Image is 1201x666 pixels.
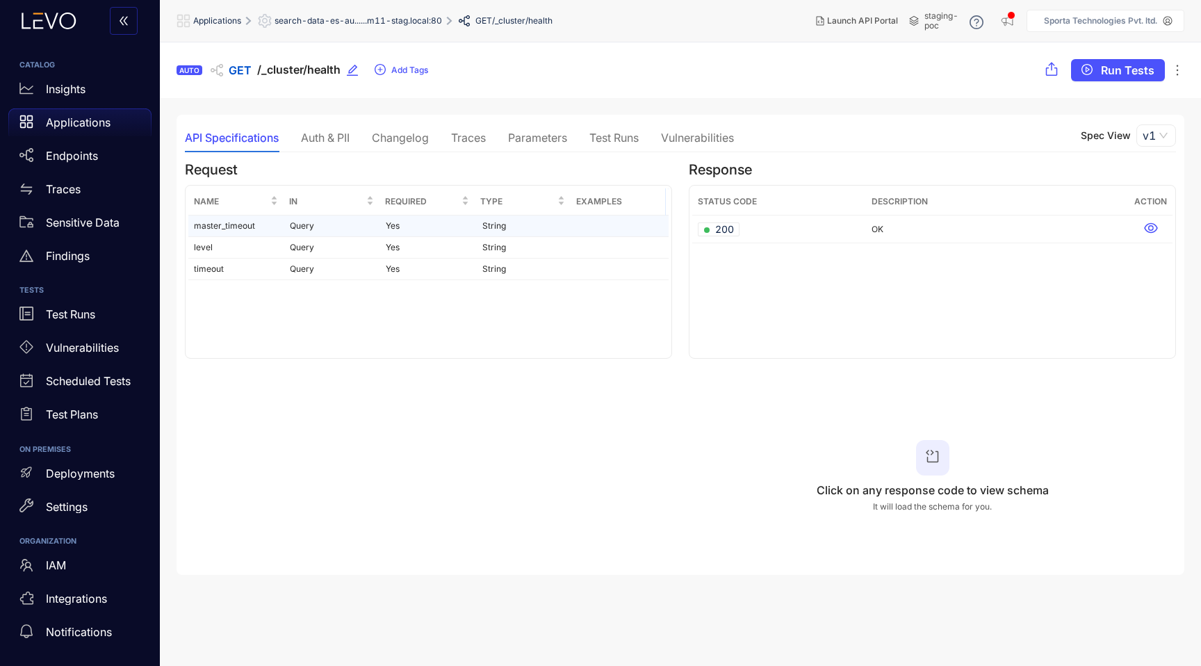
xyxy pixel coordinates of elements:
td: Query [284,259,380,280]
span: setting [258,14,275,28]
div: Vulnerabilities [661,131,734,144]
a: Deployments [8,460,152,493]
div: Traces [451,131,486,144]
span: swap [19,182,33,196]
th: In [284,188,379,216]
a: Integrations [8,585,152,618]
td: timeout [188,259,284,280]
th: Status Code [692,188,866,216]
a: Vulnerabilities [8,334,152,368]
h6: CATALOG [19,61,140,70]
p: Spec View [1081,130,1131,141]
p: It will load the schema for you. [873,502,992,512]
p: Notifications [46,626,112,638]
td: master_timeout [188,216,284,237]
a: Insights [8,75,152,108]
a: Scheduled Tests [8,368,152,401]
a: Test Plans [8,401,152,434]
span: Type [480,194,554,209]
button: Launch API Portal [805,10,909,32]
a: Settings [8,493,152,526]
p: Sporta Technologies Pvt. ltd. [1044,16,1157,26]
h4: Request [185,162,672,178]
p: IAM [46,559,66,571]
td: level [188,237,284,259]
div: AUTO [177,65,202,75]
button: edit [346,59,368,81]
p: Insights [46,83,85,95]
button: double-left [110,7,138,35]
p: Traces [46,183,81,195]
h6: TESTS [19,286,140,295]
th: Description [866,188,1129,216]
a: Applications [8,108,152,142]
span: GET [229,64,252,76]
span: Run Tests [1101,64,1154,76]
a: Traces [8,175,152,209]
span: Name [194,194,268,209]
p: Integrations [46,592,107,605]
th: Examples [571,188,666,216]
th: Type [475,188,570,216]
a: Sensitive Data [8,209,152,242]
span: GET [475,16,492,26]
span: edit [346,64,359,76]
span: plus-circle [375,64,386,76]
h6: ON PREMISES [19,446,140,454]
p: Endpoints [46,149,98,162]
div: Test Runs [589,131,639,144]
p: Settings [46,501,88,513]
td: String [477,237,573,259]
button: plus-circleAdd Tags [374,59,429,81]
td: Yes [380,216,476,237]
p: Findings [46,250,90,262]
h3: Click on any response code to view schema [817,484,1049,496]
th: Required [379,188,475,216]
span: ellipsis [1170,63,1184,77]
td: Yes [380,237,476,259]
a: Test Runs [8,301,152,334]
h4: Response [689,162,1176,178]
td: Query [284,216,380,237]
p: Vulnerabilities [46,341,119,354]
div: Changelog [372,131,429,144]
span: In [289,194,363,209]
span: team [19,558,33,572]
span: Launch API Portal [827,16,898,26]
p: Applications [46,116,111,129]
button: play-circleRun Tests [1071,59,1165,81]
p: Test Plans [46,408,98,421]
div: API Specifications [185,131,279,144]
span: v1 [1143,125,1170,146]
td: String [477,259,573,280]
a: IAM [8,551,152,585]
span: play-circle [1081,64,1093,76]
p: Scheduled Tests [46,375,131,387]
span: Applications [193,16,241,26]
span: /_cluster/health [492,16,553,26]
a: Endpoints [8,142,152,175]
span: Required [385,194,459,209]
td: String [477,216,573,237]
span: warning [19,249,33,263]
span: search-data-es-au......m11-stag.local:80 [275,16,442,26]
td: Query [284,237,380,259]
p: Sensitive Data [46,216,120,229]
p: Test Runs [46,308,95,320]
span: /_cluster/health [257,63,341,76]
a: Findings [8,242,152,275]
td: OK [866,216,1129,243]
div: Auth & PII [301,131,350,144]
th: Name [188,188,284,216]
a: Notifications [8,618,152,651]
p: Deployments [46,467,115,480]
th: Action [1129,188,1173,216]
span: 200 [704,222,734,236]
td: Yes [380,259,476,280]
span: Add Tags [391,65,428,75]
div: Parameters [508,131,567,144]
span: double-left [118,15,129,28]
span: staging-poc [924,11,958,31]
h6: ORGANIZATION [19,537,140,546]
